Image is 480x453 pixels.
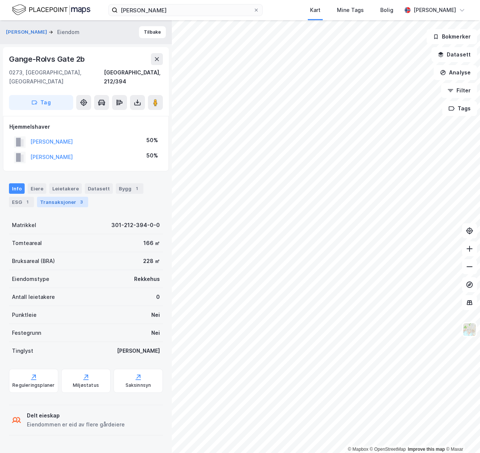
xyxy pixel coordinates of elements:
div: Matrikkel [12,221,36,230]
div: 50% [146,136,158,145]
div: 1 [24,198,31,206]
div: Delt eieskap [27,411,125,420]
div: Eiendommen er eid av flere gårdeiere [27,420,125,429]
img: Z [462,322,477,337]
div: Eiendom [57,28,80,37]
div: [GEOGRAPHIC_DATA], 212/394 [104,68,163,86]
button: Analyse [434,65,477,80]
div: Rekkehus [134,275,160,284]
div: Datasett [85,183,113,194]
div: Nei [151,310,160,319]
div: 166 ㎡ [143,239,160,248]
input: Søk på adresse, matrikkel, gårdeiere, leietakere eller personer [118,4,253,16]
div: Transaksjoner [37,197,88,207]
div: 0 [156,293,160,302]
div: 50% [146,151,158,160]
div: Bolig [380,6,393,15]
div: 1 [133,185,140,192]
button: Filter [441,83,477,98]
div: ESG [9,197,34,207]
div: Nei [151,328,160,337]
div: Kontrollprogram for chat [443,417,480,453]
div: Reguleringsplaner [12,382,55,388]
button: [PERSON_NAME] [6,28,49,36]
iframe: Chat Widget [443,417,480,453]
div: 301-212-394-0-0 [111,221,160,230]
img: logo.f888ab2527a4732fd821a326f86c7f29.svg [12,3,90,16]
div: Gange-Rolvs Gate 2b [9,53,86,65]
button: Tilbake [139,26,166,38]
button: Bokmerker [427,29,477,44]
div: Eiere [28,183,46,194]
div: Antall leietakere [12,293,55,302]
div: 0273, [GEOGRAPHIC_DATA], [GEOGRAPHIC_DATA] [9,68,104,86]
a: Improve this map [408,447,445,452]
div: 3 [78,198,85,206]
div: Bruksareal (BRA) [12,257,55,266]
div: Bygg [116,183,143,194]
div: Mine Tags [337,6,364,15]
div: Punktleie [12,310,37,319]
div: 228 ㎡ [143,257,160,266]
div: [PERSON_NAME] [414,6,456,15]
div: Saksinnsyn [126,382,151,388]
div: Tinglyst [12,346,33,355]
div: Tomteareal [12,239,42,248]
button: Tags [442,101,477,116]
div: Eiendomstype [12,275,49,284]
div: Kart [310,6,320,15]
div: Leietakere [49,183,82,194]
a: OpenStreetMap [370,447,406,452]
button: Datasett [431,47,477,62]
div: Miljøstatus [73,382,99,388]
a: Mapbox [348,447,368,452]
div: Festegrunn [12,328,41,337]
button: Tag [9,95,73,110]
div: Hjemmelshaver [9,122,162,131]
div: Info [9,183,25,194]
div: [PERSON_NAME] [117,346,160,355]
